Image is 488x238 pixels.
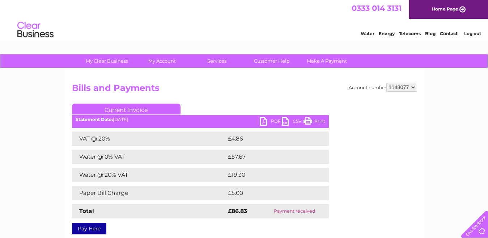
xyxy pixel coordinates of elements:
[399,31,421,36] a: Telecoms
[17,19,54,41] img: logo.png
[297,54,357,68] a: Make A Payment
[352,4,402,13] a: 0333 014 3131
[72,150,226,164] td: Water @ 0% VAT
[260,117,282,128] a: PDF
[242,54,302,68] a: Customer Help
[226,186,312,200] td: £5.00
[226,131,312,146] td: £4.86
[72,117,329,122] div: [DATE]
[440,31,458,36] a: Contact
[72,223,106,234] a: Pay Here
[132,54,192,68] a: My Account
[282,117,304,128] a: CSV
[304,117,325,128] a: Print
[79,208,94,214] strong: Total
[72,104,181,114] a: Current Invoice
[228,208,247,214] strong: £86.83
[76,117,113,122] b: Statement Date:
[349,83,416,92] div: Account number
[226,168,314,182] td: £19.30
[72,168,226,182] td: Water @ 20% VAT
[379,31,395,36] a: Energy
[260,204,328,218] td: Payment received
[226,150,314,164] td: £57.67
[425,31,436,36] a: Blog
[72,186,226,200] td: Paper Bill Charge
[464,31,481,36] a: Log out
[73,4,415,35] div: Clear Business is a trading name of Verastar Limited (registered in [GEOGRAPHIC_DATA] No. 3667643...
[72,83,416,97] h2: Bills and Payments
[72,131,226,146] td: VAT @ 20%
[77,54,137,68] a: My Clear Business
[361,31,374,36] a: Water
[187,54,247,68] a: Services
